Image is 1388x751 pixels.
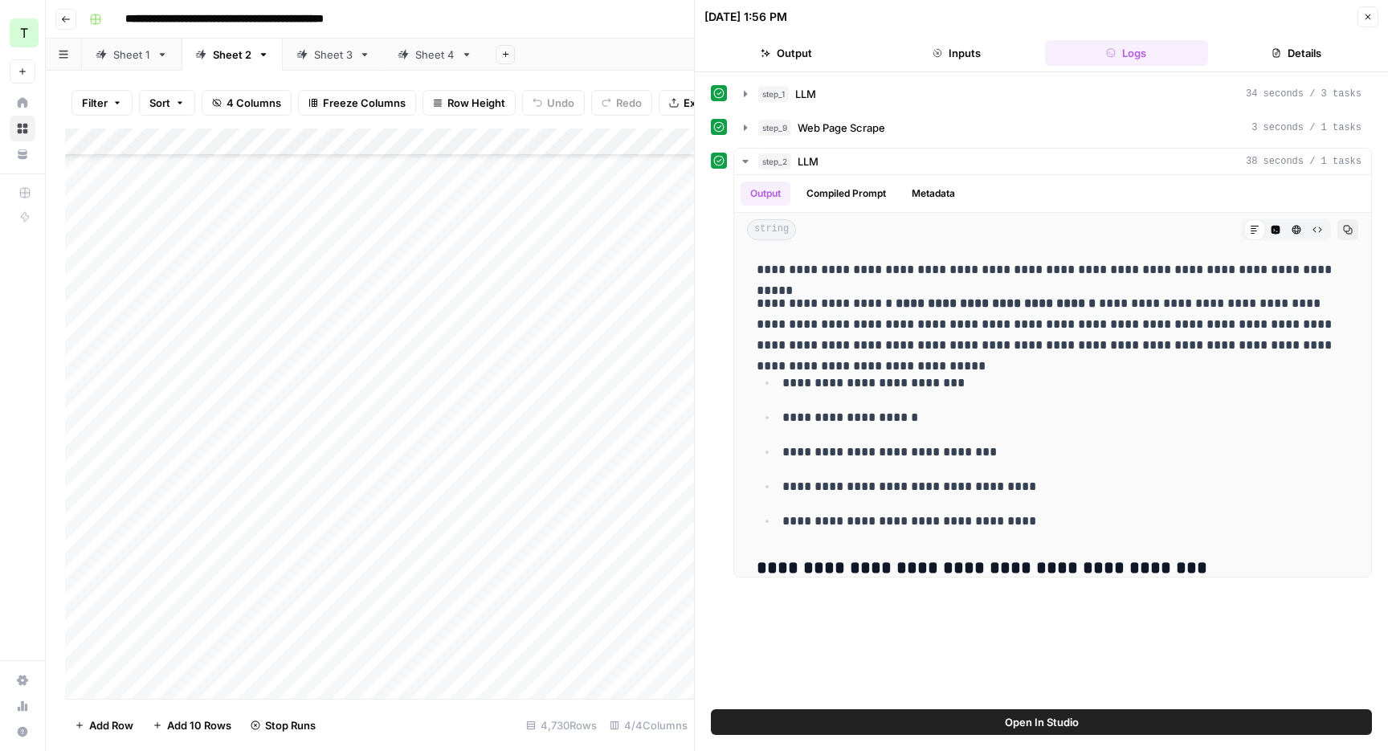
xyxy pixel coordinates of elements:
[734,149,1371,174] button: 38 seconds / 1 tasks
[684,95,741,111] span: Export CSV
[591,90,652,116] button: Redo
[758,86,789,102] span: step_1
[798,120,885,136] span: Web Page Scrape
[1251,120,1361,135] span: 3 seconds / 1 tasks
[10,719,35,745] button: Help + Support
[423,90,516,116] button: Row Height
[298,90,416,116] button: Freeze Columns
[71,90,133,116] button: Filter
[202,90,292,116] button: 4 Columns
[1045,40,1209,66] button: Logs
[734,115,1371,141] button: 3 seconds / 1 tasks
[1214,40,1378,66] button: Details
[795,86,816,102] span: LLM
[1246,154,1361,169] span: 38 seconds / 1 tasks
[10,667,35,693] a: Settings
[522,90,585,116] button: Undo
[1005,714,1079,730] span: Open In Studio
[10,90,35,116] a: Home
[139,90,195,116] button: Sort
[875,40,1039,66] button: Inputs
[10,13,35,53] button: Workspace: TY SEO Team
[10,141,35,167] a: Your Data
[758,153,791,169] span: step_2
[265,717,316,733] span: Stop Runs
[65,712,143,738] button: Add Row
[89,717,133,733] span: Add Row
[902,182,965,206] button: Metadata
[20,23,28,43] span: T
[323,95,406,111] span: Freeze Columns
[241,712,325,738] button: Stop Runs
[520,712,603,738] div: 4,730 Rows
[616,95,642,111] span: Redo
[704,9,787,25] div: [DATE] 1:56 PM
[798,153,819,169] span: LLM
[797,182,896,206] button: Compiled Prompt
[227,95,281,111] span: 4 Columns
[603,712,694,738] div: 4/4 Columns
[213,47,251,63] div: Sheet 2
[704,40,868,66] button: Output
[283,39,384,71] a: Sheet 3
[1246,87,1361,101] span: 34 seconds / 3 tasks
[10,116,35,141] a: Browse
[149,95,170,111] span: Sort
[314,47,353,63] div: Sheet 3
[711,709,1372,735] button: Open In Studio
[547,95,574,111] span: Undo
[384,39,486,71] a: Sheet 4
[82,39,182,71] a: Sheet 1
[10,693,35,719] a: Usage
[143,712,241,738] button: Add 10 Rows
[167,717,231,733] span: Add 10 Rows
[415,47,455,63] div: Sheet 4
[747,219,796,240] span: string
[758,120,791,136] span: step_9
[741,182,790,206] button: Output
[447,95,505,111] span: Row Height
[82,95,108,111] span: Filter
[734,175,1371,577] div: 38 seconds / 1 tasks
[734,81,1371,107] button: 34 seconds / 3 tasks
[182,39,283,71] a: Sheet 2
[659,90,751,116] button: Export CSV
[113,47,150,63] div: Sheet 1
